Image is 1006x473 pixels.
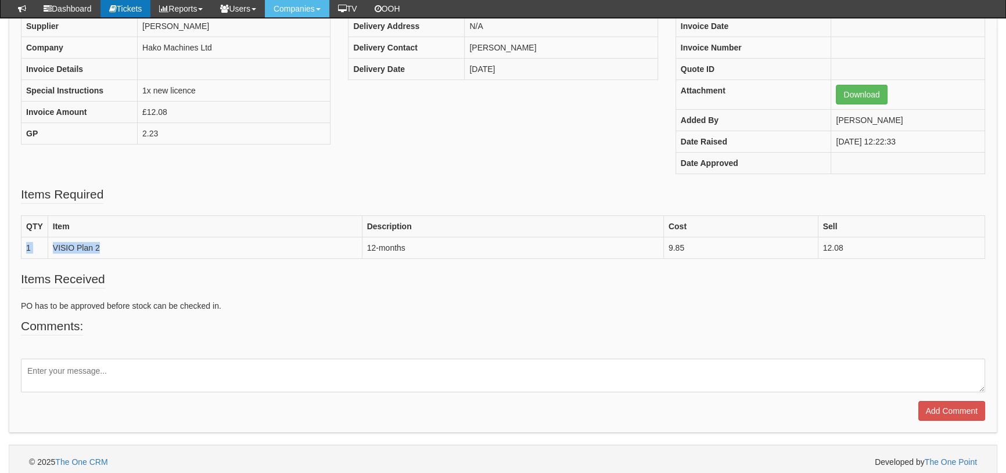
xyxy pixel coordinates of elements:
[831,109,985,131] td: [PERSON_NAME]
[918,401,985,421] input: Add Comment
[348,15,465,37] th: Delivery Address
[676,15,831,37] th: Invoice Date
[348,58,465,80] th: Delivery Date
[362,215,663,237] th: Description
[21,237,48,258] td: 1
[831,131,985,152] td: [DATE] 12:22:33
[29,457,108,467] span: © 2025
[875,456,977,468] span: Developed by
[465,58,658,80] td: [DATE]
[48,237,362,258] td: VISIO Plan 2
[138,80,330,101] td: 1x new licence
[676,80,831,109] th: Attachment
[138,122,330,144] td: 2.23
[465,37,658,58] td: [PERSON_NAME]
[21,186,103,204] legend: Items Required
[21,80,138,101] th: Special Instructions
[818,237,985,258] td: 12.08
[21,15,138,37] th: Supplier
[676,109,831,131] th: Added By
[48,215,362,237] th: Item
[138,101,330,122] td: £12.08
[818,215,985,237] th: Sell
[348,37,465,58] th: Delivery Contact
[362,237,663,258] td: 12-months
[21,37,138,58] th: Company
[55,457,107,467] a: The One CRM
[138,15,330,37] td: [PERSON_NAME]
[138,37,330,58] td: Hako Machines Ltd
[676,58,831,80] th: Quote ID
[663,215,818,237] th: Cost
[465,15,658,37] td: N/A
[663,237,818,258] td: 9.85
[925,457,977,467] a: The One Point
[21,122,138,144] th: GP
[21,317,83,335] legend: Comments:
[676,37,831,58] th: Invoice Number
[21,58,138,80] th: Invoice Details
[836,85,887,104] a: Download
[21,101,138,122] th: Invoice Amount
[21,270,105,288] legend: Items Received
[676,152,831,174] th: Date Approved
[21,300,985,312] p: PO has to be approved before stock can be checked in.
[676,131,831,152] th: Date Raised
[21,215,48,237] th: QTY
